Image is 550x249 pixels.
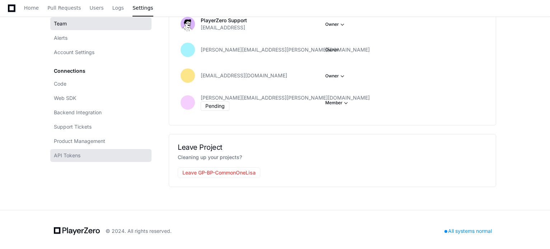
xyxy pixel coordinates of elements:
[47,6,81,10] span: Pull Requests
[24,6,39,10] span: Home
[201,24,245,31] span: [EMAIL_ADDRESS]
[50,135,152,148] a: Product Management
[178,167,260,178] button: Leave GP-BP-CommonOneLisa
[178,143,487,152] h2: Leave Project
[50,46,152,59] a: Account Settings
[201,46,370,53] span: [PERSON_NAME][EMAIL_ADDRESS][PERSON_NAME][DOMAIN_NAME]
[50,32,152,44] a: Alerts
[50,120,152,133] a: Support Tickets
[112,6,124,10] span: Logs
[201,94,370,101] span: [PERSON_NAME][EMAIL_ADDRESS][PERSON_NAME][DOMAIN_NAME]
[90,6,104,10] span: Users
[54,123,92,130] span: Support Tickets
[325,99,350,106] button: Member
[201,101,229,111] div: Pending
[50,92,152,105] a: Web SDK
[54,49,94,56] span: Account Settings
[54,34,67,42] span: Alerts
[106,228,172,235] div: © 2024. All rights reserved.
[54,80,66,87] span: Code
[50,77,152,90] a: Code
[178,153,487,162] p: Cleaning up your projects?
[50,106,152,119] a: Backend Integration
[181,17,195,31] img: avatar
[50,149,152,162] a: API Tokens
[325,72,346,80] button: Owner
[54,20,67,27] span: Team
[54,152,80,159] span: API Tokens
[201,17,247,24] p: PlayerZero Support
[132,6,153,10] span: Settings
[54,109,102,116] span: Backend Integration
[201,72,287,79] span: [EMAIL_ADDRESS][DOMAIN_NAME]
[50,17,152,30] a: Team
[440,226,496,236] div: All systems normal
[325,47,339,53] span: Owner
[325,21,346,28] button: Owner
[54,138,105,145] span: Product Management
[54,95,76,102] span: Web SDK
